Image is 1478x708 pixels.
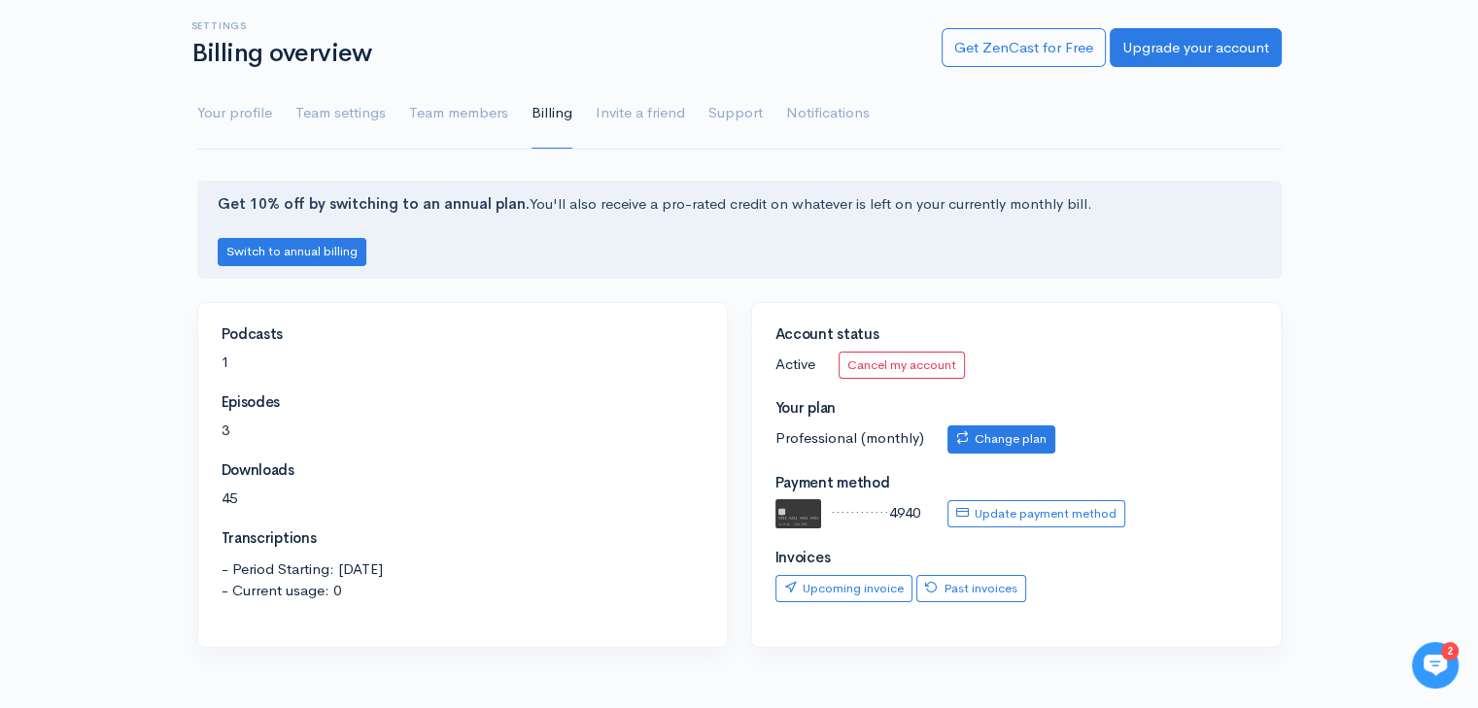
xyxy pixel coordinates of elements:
span: - Current usage: 0 [222,580,704,602]
h1: Hi Elysse 👋 [29,94,360,125]
a: Invite a friend [596,79,685,149]
a: Switch to annual billing [218,241,366,259]
h4: Podcasts [222,326,704,343]
a: Support [708,79,763,149]
h6: Settings [191,20,918,31]
p: Professional (monthly) [775,425,1257,454]
h2: Just let us know if you need anything and we'll be happy to help! 🙂 [29,129,360,222]
a: Past invoices [916,575,1026,603]
h4: Transcriptions [222,530,704,547]
button: Switch to annual billing [218,238,366,266]
p: Active [775,352,1257,380]
a: Get ZenCast for Free [942,28,1106,68]
a: Team settings [295,79,386,149]
a: Notifications [786,79,870,149]
h1: Billing overview [191,40,918,68]
p: 1 [222,352,704,374]
input: Search articles [56,365,347,404]
h4: Invoices [775,550,1257,566]
a: Update payment method [947,500,1125,528]
p: Find an answer quickly [26,333,362,356]
a: Upcoming invoice [775,575,912,603]
a: Team members [409,79,508,149]
span: ············4940 [831,503,920,522]
a: Your profile [197,79,272,149]
iframe: gist-messenger-bubble-iframe [1412,642,1459,689]
h4: Your plan [775,400,1257,417]
a: Upgrade your account [1110,28,1282,68]
strong: Get 10% off by switching to an annual plan. [218,194,530,213]
a: Change plan [947,425,1055,454]
a: Billing [532,79,572,149]
p: 45 [222,488,704,510]
div: You'll also receive a pro-rated credit on whatever is left on your currently monthly bill. [197,181,1282,279]
h4: Account status [775,326,1257,343]
h4: Downloads [222,462,704,479]
h4: Payment method [775,475,1257,491]
span: New conversation [125,269,233,285]
a: Cancel my account [839,352,965,380]
span: - Period Starting: [DATE] [222,558,704,581]
img: default.svg [775,499,822,528]
h4: Episodes [222,394,704,411]
button: New conversation [30,257,359,296]
p: 3 [222,420,704,442]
